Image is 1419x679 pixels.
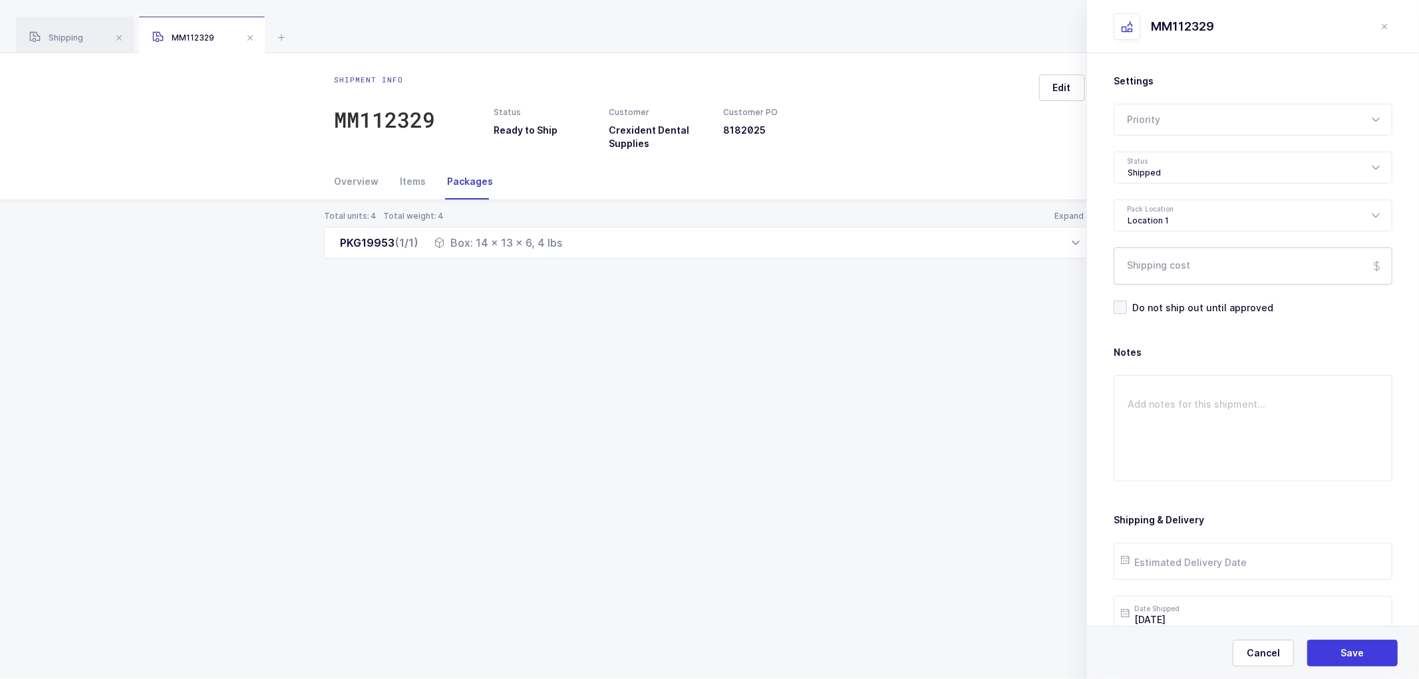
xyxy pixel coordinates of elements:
div: Overview [335,164,390,200]
div: PKG19953 [341,235,419,251]
div: Packages [437,164,494,200]
h3: Shipping & Delivery [1114,513,1392,527]
h3: Ready to Ship [494,124,593,137]
input: Shipping cost [1114,247,1392,285]
span: Save [1341,646,1364,660]
div: Customer [609,106,707,118]
span: Edit [1053,81,1071,94]
h3: Notes [1114,346,1392,359]
span: MM112329 [152,33,214,43]
button: Save [1307,640,1398,666]
h3: Crexident Dental Supplies [609,124,707,150]
div: Status [494,106,593,118]
button: close drawer [1376,19,1392,35]
div: Customer PO [723,106,822,118]
button: Expand all [1054,211,1096,221]
h3: Settings [1114,74,1392,88]
button: Cancel [1233,640,1294,666]
span: Cancel [1247,646,1280,660]
div: Items [390,164,437,200]
div: MM112329 [1151,19,1214,35]
button: Edit [1039,74,1085,101]
h3: 8182025 [723,124,822,137]
div: Shipment info [335,74,436,85]
span: Shipping [29,33,83,43]
span: (1/1) [395,236,419,249]
span: Do not ship out until approved [1127,301,1273,314]
div: Box: 14 x 13 x 6, 4 lbs [435,235,563,251]
div: PKG19953(1/1) Box: 14 x 13 x 6, 4 lbs [324,227,1096,259]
